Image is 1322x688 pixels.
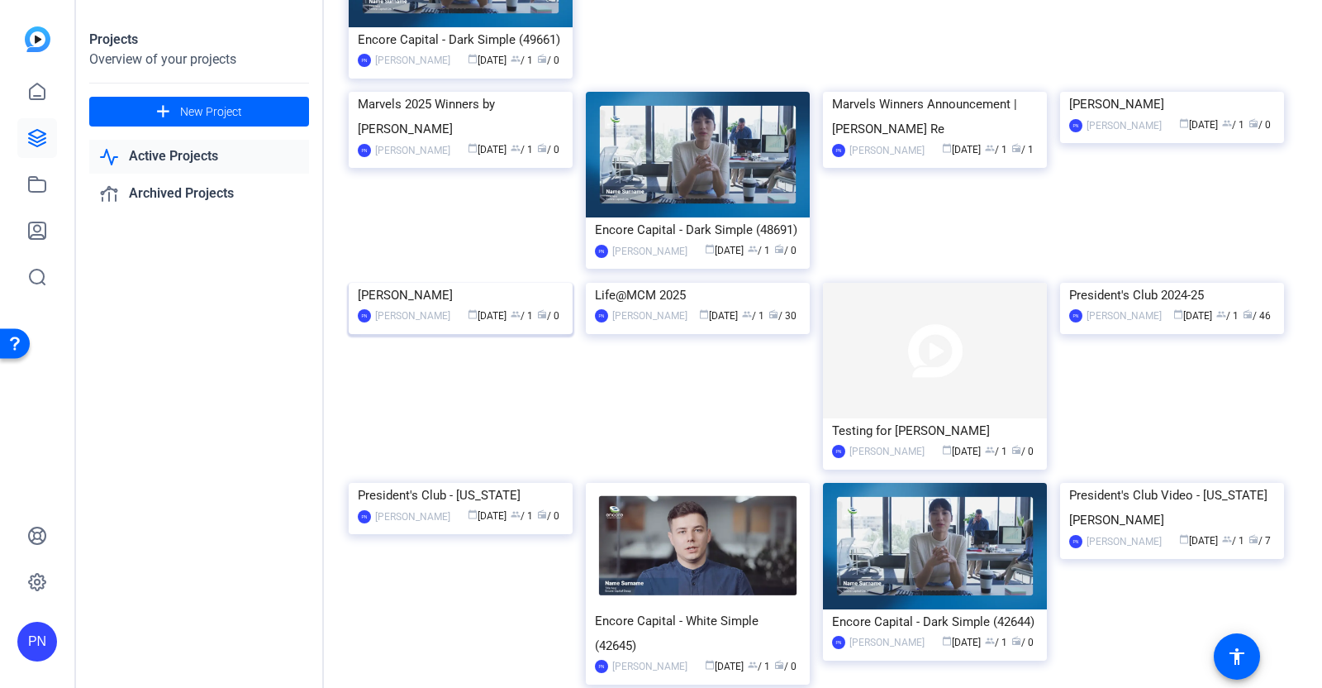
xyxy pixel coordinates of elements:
[1069,92,1275,117] div: [PERSON_NAME]
[468,55,506,66] span: [DATE]
[1011,445,1021,455] span: radio
[612,243,687,260] div: [PERSON_NAME]
[942,143,952,153] span: calendar_today
[537,143,547,153] span: radio
[375,509,450,525] div: [PERSON_NAME]
[1011,637,1034,648] span: / 0
[774,245,797,256] span: / 0
[1173,309,1183,319] span: calendar_today
[748,245,770,256] span: / 1
[89,97,309,127] button: New Project
[537,55,559,66] span: / 0
[1248,534,1258,544] span: radio
[1179,119,1218,131] span: [DATE]
[358,483,564,508] div: President's Club - [US_STATE]
[89,177,309,211] a: Archived Projects
[1222,118,1232,128] span: group
[768,309,778,319] span: radio
[1216,309,1226,319] span: group
[511,55,533,66] span: / 1
[768,310,797,322] span: / 30
[832,636,845,649] div: PN
[358,92,564,141] div: Marvels 2025 Winners by [PERSON_NAME]
[748,244,758,254] span: group
[358,54,371,67] div: PN
[1011,144,1034,155] span: / 1
[358,27,564,52] div: Encore Capital - Dark Simple (49661)
[1069,309,1082,322] div: PN
[595,609,801,658] div: Encore Capital - White Simple (42645)
[985,445,995,455] span: group
[1069,535,1082,548] div: PN
[1216,310,1239,322] span: / 1
[774,661,797,672] span: / 0
[595,245,608,258] div: PN
[832,445,845,458] div: PN
[942,445,952,455] span: calendar_today
[511,143,521,153] span: group
[595,217,801,242] div: Encore Capital - Dark Simple (48691)
[849,142,925,159] div: [PERSON_NAME]
[468,54,478,64] span: calendar_today
[1069,483,1275,533] div: President's Club Video - [US_STATE][PERSON_NAME]
[1087,533,1162,550] div: [PERSON_NAME]
[358,144,371,157] div: PN
[832,92,1038,141] div: Marvels Winners Announcement | [PERSON_NAME] Re
[595,283,801,308] div: Life@MCM 2025
[358,309,371,322] div: PN
[985,637,1007,648] span: / 1
[942,446,981,457] span: [DATE]
[705,245,744,256] span: [DATE]
[1011,143,1021,153] span: radio
[705,244,715,254] span: calendar_today
[537,144,559,155] span: / 0
[180,103,242,121] span: New Project
[1087,117,1162,134] div: [PERSON_NAME]
[375,308,450,324] div: [PERSON_NAME]
[537,510,559,522] span: / 0
[1011,636,1021,646] span: radio
[511,510,533,522] span: / 1
[1222,119,1244,131] span: / 1
[705,661,744,672] span: [DATE]
[849,634,925,651] div: [PERSON_NAME]
[358,283,564,308] div: [PERSON_NAME]
[89,140,309,174] a: Active Projects
[1243,310,1271,322] span: / 46
[1069,119,1082,132] div: PN
[17,622,57,662] div: PN
[985,636,995,646] span: group
[1011,446,1034,457] span: / 0
[849,443,925,460] div: [PERSON_NAME]
[1173,310,1212,322] span: [DATE]
[1179,534,1189,544] span: calendar_today
[1248,119,1271,131] span: / 0
[705,660,715,670] span: calendar_today
[985,143,995,153] span: group
[375,52,450,69] div: [PERSON_NAME]
[699,309,709,319] span: calendar_today
[89,30,309,50] div: Projects
[537,310,559,322] span: / 0
[511,509,521,519] span: group
[832,609,1038,634] div: Encore Capital - Dark Simple (42644)
[1087,308,1162,324] div: [PERSON_NAME]
[612,658,687,675] div: [PERSON_NAME]
[748,661,770,672] span: / 1
[468,510,506,522] span: [DATE]
[942,144,981,155] span: [DATE]
[1248,535,1271,547] span: / 7
[699,310,738,322] span: [DATE]
[1179,118,1189,128] span: calendar_today
[1243,309,1253,319] span: radio
[511,309,521,319] span: group
[25,26,50,52] img: blue-gradient.svg
[537,509,547,519] span: radio
[832,144,845,157] div: PN
[358,510,371,523] div: PN
[742,310,764,322] span: / 1
[774,660,784,670] span: radio
[468,144,506,155] span: [DATE]
[774,244,784,254] span: radio
[1222,535,1244,547] span: / 1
